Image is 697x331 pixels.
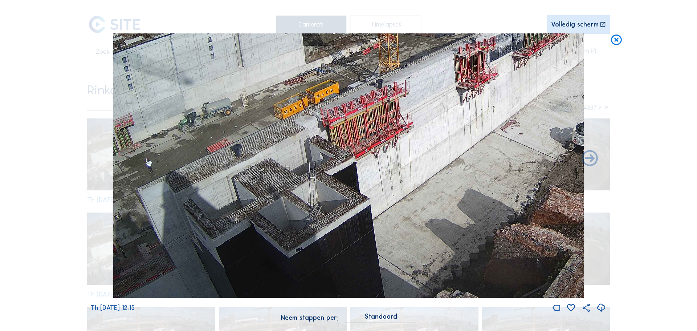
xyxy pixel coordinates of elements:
[551,21,599,28] div: Volledig scherm
[113,33,584,298] img: Image
[365,313,397,320] div: Standaard
[281,315,338,321] div: Neem stappen per:
[345,313,416,323] div: Standaard
[580,149,599,169] i: Back
[91,304,135,312] span: Th [DATE] 12:15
